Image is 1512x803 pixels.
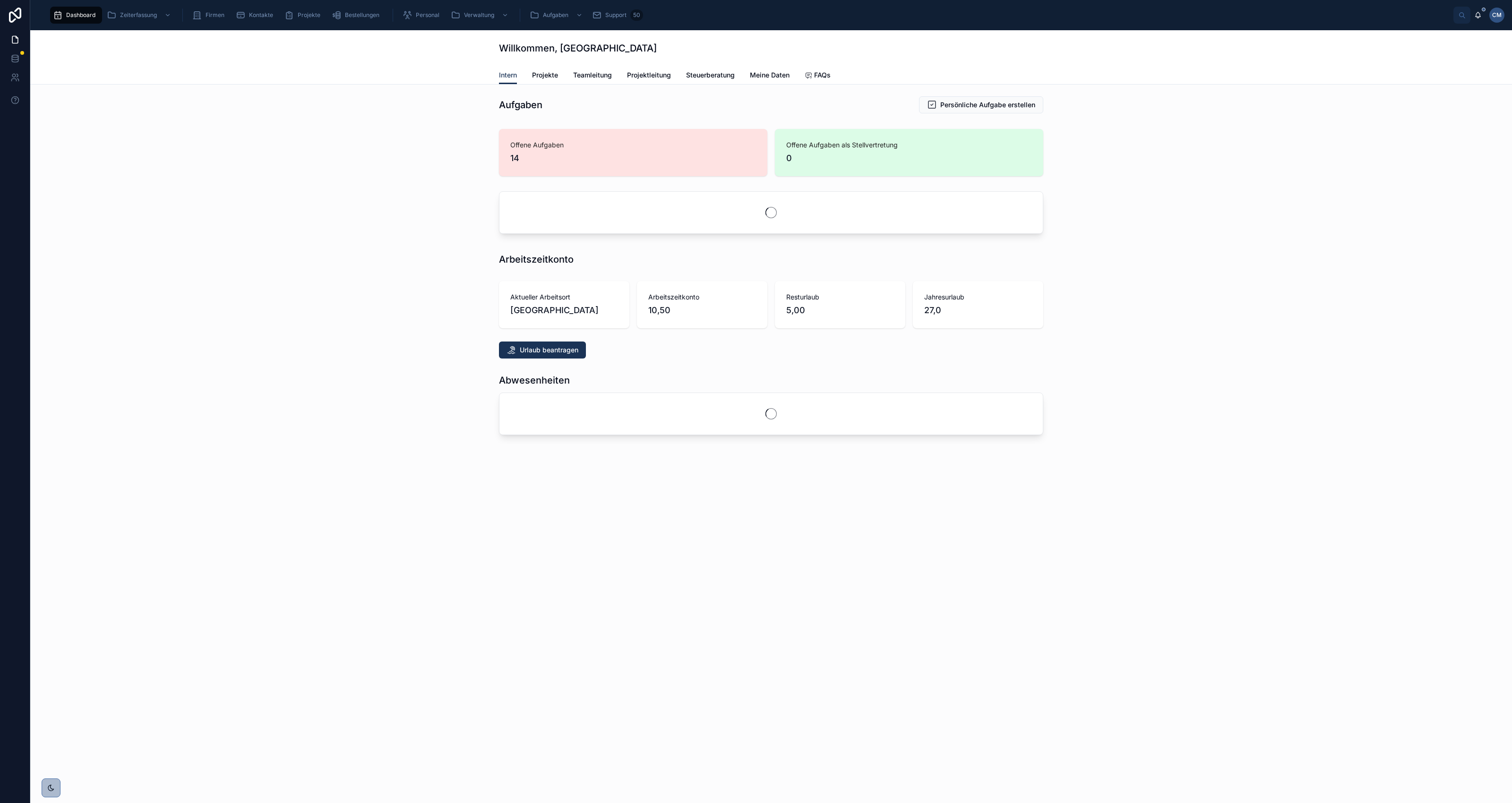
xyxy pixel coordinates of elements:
span: CM [1492,11,1502,19]
a: Steuerberatung [686,67,735,85]
span: Resturlaub [786,292,894,302]
span: Arbeitszeitkonto [648,292,756,302]
span: 5,00 [786,304,894,317]
span: Offene Aufgaben [510,140,756,150]
span: FAQs [814,70,831,80]
span: 27,0 [924,304,1032,317]
span: [GEOGRAPHIC_DATA] [510,304,618,317]
span: Meine Daten [750,70,790,80]
span: Dashboard [66,11,95,19]
span: Personal [416,11,439,19]
a: Projektleitung [627,67,671,85]
a: Kontakte [233,7,280,24]
span: Offene Aufgaben als Stellvertretung [786,140,1032,150]
h1: Willkommen, [GEOGRAPHIC_DATA] [499,42,657,55]
a: Intern [499,67,517,85]
span: Kontakte [249,11,273,19]
span: Projektleitung [627,70,671,80]
span: Verwaltung [464,11,494,19]
h1: Abwesenheiten [499,374,570,387]
span: Bestellungen [345,11,379,19]
span: Persönliche Aufgabe erstellen [940,100,1035,110]
a: Meine Daten [750,67,790,85]
a: Dashboard [50,7,102,24]
span: 14 [510,152,756,165]
span: Aufgaben [543,11,568,19]
span: Aktueller Arbeitsort [510,292,618,302]
a: Projekte [532,67,558,85]
span: Urlaub beantragen [520,345,578,355]
a: FAQs [805,67,831,85]
span: Steuerberatung [686,70,735,80]
a: Bestellungen [329,7,386,24]
a: Aufgaben [527,7,587,24]
span: Projekte [532,70,558,80]
a: Zeiterfassung [104,7,176,24]
a: Verwaltung [448,7,513,24]
button: Urlaub beantragen [499,342,586,359]
div: scrollable content [45,5,1453,26]
a: Support50 [589,7,646,24]
div: 50 [630,9,643,21]
a: Teamleitung [573,67,612,85]
span: 10,50 [648,304,756,317]
span: Teamleitung [573,70,612,80]
h1: Arbeitszeitkonto [499,253,574,266]
a: Personal [400,7,446,24]
h1: Aufgaben [499,98,542,111]
span: Intern [499,70,517,80]
span: Jahresurlaub [924,292,1032,302]
a: Firmen [189,7,231,24]
span: Projekte [298,11,320,19]
span: Zeiterfassung [120,11,157,19]
span: Firmen [206,11,224,19]
span: Support [605,11,627,19]
a: Projekte [282,7,327,24]
button: Persönliche Aufgabe erstellen [919,96,1043,113]
span: 0 [786,152,1032,165]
